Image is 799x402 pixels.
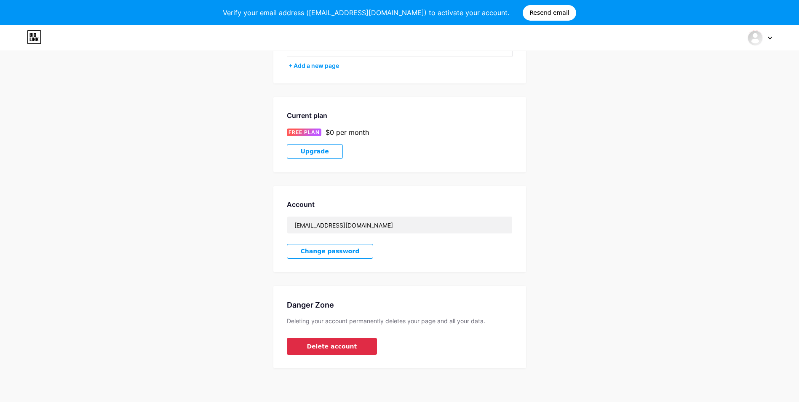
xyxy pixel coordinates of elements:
[287,244,374,259] button: Change password
[287,199,513,209] div: Account
[747,30,763,46] img: jaysonjarabata
[289,62,513,70] div: + Add a new page
[287,299,513,311] div: Danger Zone
[287,338,377,355] button: Delete account
[289,129,320,136] span: FREE PLAN
[523,5,576,21] button: Resend email
[529,8,569,17] span: Resend email
[223,8,509,18] div: Verify your email address ([EMAIL_ADDRESS][DOMAIN_NAME]) to activate your account.
[287,110,513,121] div: Current plan
[307,342,357,351] span: Delete account
[326,127,369,137] div: $0 per month
[301,248,360,255] span: Change password
[287,144,343,159] button: Upgrade
[287,317,513,324] div: Deleting your account permanently deletes your page and all your data.
[301,148,329,155] span: Upgrade
[287,217,512,233] input: Email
